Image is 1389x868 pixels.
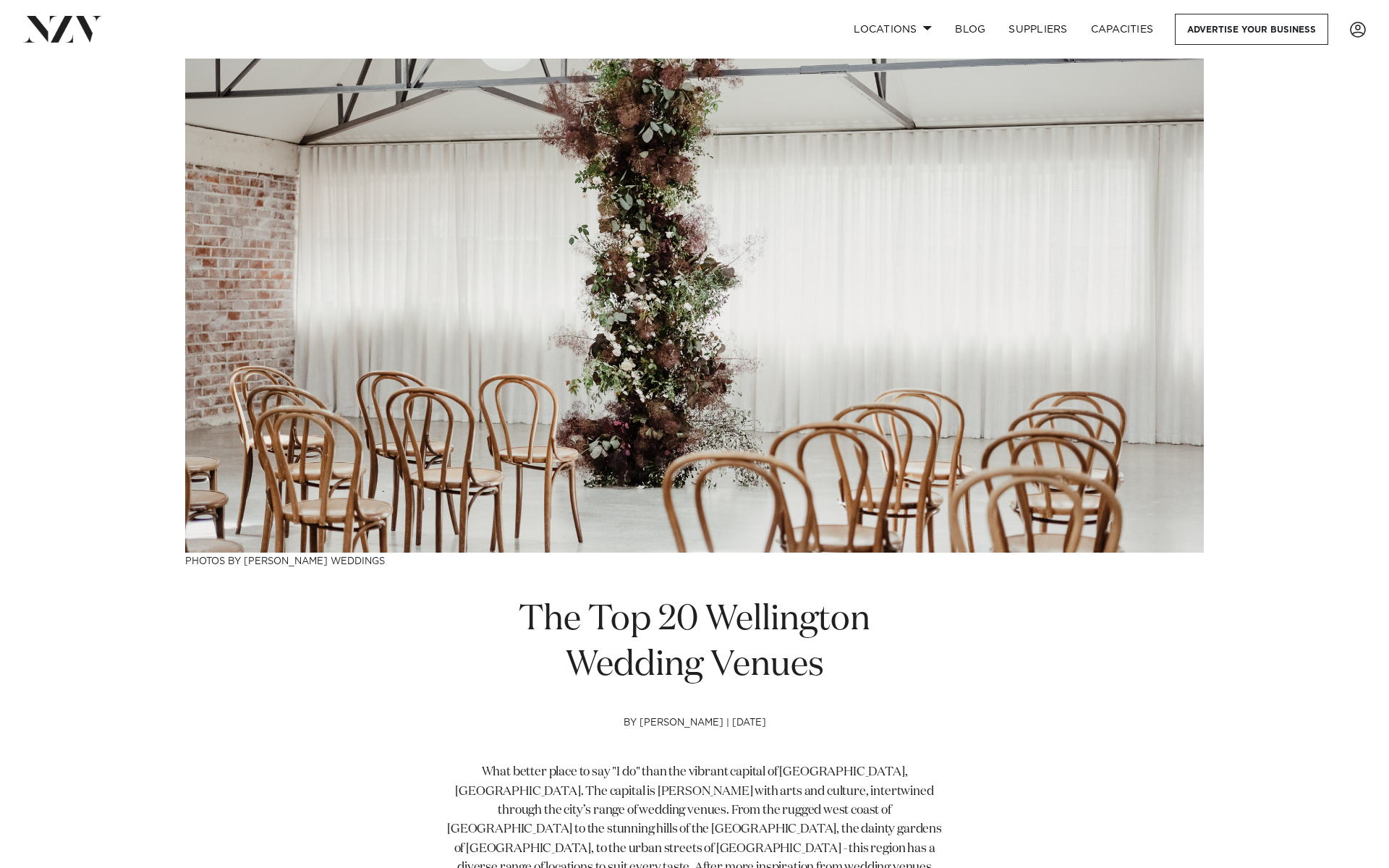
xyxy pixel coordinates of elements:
a: SUPPLIERS [997,14,1079,45]
h4: by [PERSON_NAME] | [DATE] [447,718,942,764]
img: The Top 20 Wellington Wedding Venues [185,59,1204,553]
h3: Photos by [PERSON_NAME] Weddings [185,553,1204,568]
img: nzv-logo.png [23,16,102,42]
a: BLOG [943,14,997,45]
a: Advertise your business [1175,14,1328,45]
h1: The Top 20 Wellington Wedding Venues [447,597,942,689]
a: Locations [842,14,943,45]
a: Capacities [1079,14,1165,45]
